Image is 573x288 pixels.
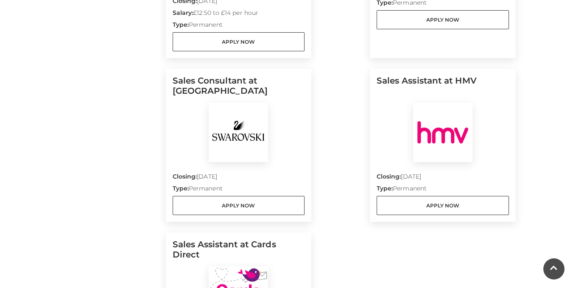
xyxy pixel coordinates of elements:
[377,185,393,192] strong: Type:
[377,196,509,215] a: Apply Now
[173,32,305,51] a: Apply Now
[173,20,305,32] p: Permanent
[173,9,193,17] strong: Salary:
[173,75,305,103] h5: Sales Consultant at [GEOGRAPHIC_DATA]
[173,173,197,180] strong: Closing:
[173,184,305,196] p: Permanent
[173,185,189,192] strong: Type:
[377,173,401,180] strong: Closing:
[173,21,189,28] strong: Type:
[377,10,509,29] a: Apply Now
[377,184,509,196] p: Permanent
[377,172,509,184] p: [DATE]
[413,103,472,162] img: HMV
[377,75,509,103] h5: Sales Assistant at HMV
[209,103,268,162] img: Swarovski
[173,172,305,184] p: [DATE]
[173,196,305,215] a: Apply Now
[173,239,305,266] h5: Sales Assistant at Cards Direct
[173,8,305,20] p: £12:50 to £14 per hour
